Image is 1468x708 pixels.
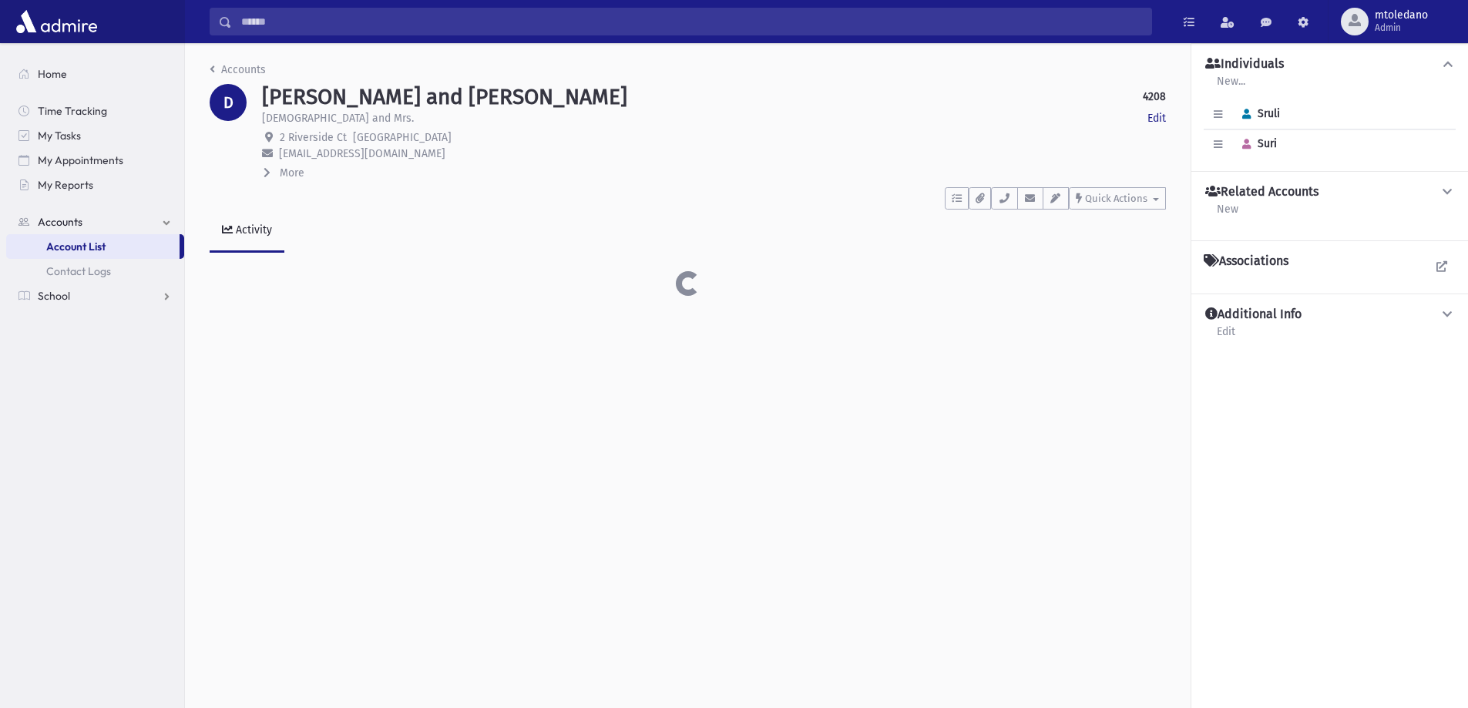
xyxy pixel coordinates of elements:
strong: 4208 [1143,89,1166,105]
img: AdmirePro [12,6,101,37]
a: Account List [6,234,180,259]
nav: breadcrumb [210,62,266,84]
a: Accounts [6,210,184,234]
span: [EMAIL_ADDRESS][DOMAIN_NAME] [279,147,445,160]
span: Accounts [38,215,82,229]
a: Contact Logs [6,259,184,284]
a: Edit [1216,323,1236,351]
span: mtoledano [1375,9,1428,22]
a: New [1216,200,1239,228]
a: My Tasks [6,123,184,148]
a: Time Tracking [6,99,184,123]
span: School [38,289,70,303]
span: My Appointments [38,153,123,167]
span: Account List [46,240,106,253]
a: Home [6,62,184,86]
a: Accounts [210,63,266,76]
input: Search [232,8,1151,35]
h4: Additional Info [1205,307,1302,323]
button: Quick Actions [1069,187,1166,210]
a: Activity [210,210,284,253]
span: Quick Actions [1085,193,1147,204]
span: My Reports [38,178,93,192]
button: Additional Info [1204,307,1456,323]
div: Activity [233,223,272,237]
span: 2 Riverside Ct [280,131,347,144]
div: D [210,84,247,121]
h4: Individuals [1205,56,1284,72]
span: Home [38,67,67,81]
span: [GEOGRAPHIC_DATA] [353,131,452,144]
span: Contact Logs [46,264,111,278]
span: My Tasks [38,129,81,143]
h1: [PERSON_NAME] and [PERSON_NAME] [262,84,627,110]
span: Sruli [1235,107,1280,120]
span: More [280,166,304,180]
h4: Related Accounts [1205,184,1319,200]
button: More [262,165,306,181]
a: Edit [1147,110,1166,126]
a: My Appointments [6,148,184,173]
a: School [6,284,184,308]
button: Related Accounts [1204,184,1456,200]
a: New... [1216,72,1246,100]
a: My Reports [6,173,184,197]
p: [DEMOGRAPHIC_DATA] and Mrs. [262,110,414,126]
span: Time Tracking [38,104,107,118]
button: Individuals [1204,56,1456,72]
span: Suri [1235,137,1277,150]
h4: Associations [1204,253,1288,269]
span: Admin [1375,22,1428,34]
